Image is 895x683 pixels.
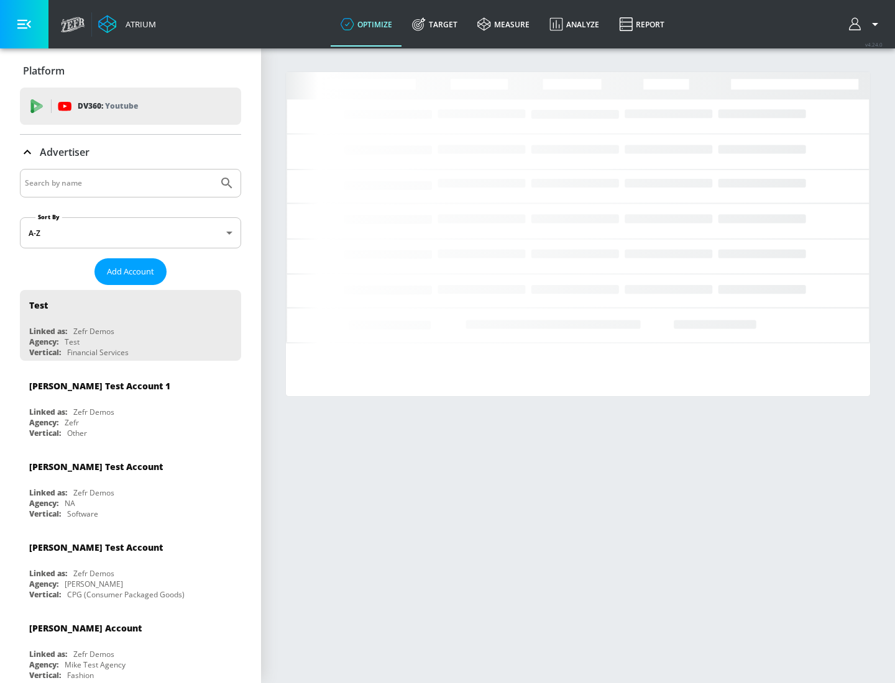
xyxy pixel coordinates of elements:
div: Zefr Demos [73,568,114,579]
div: [PERSON_NAME] Test Account 1Linked as:Zefr DemosAgency:ZefrVertical:Other [20,371,241,441]
div: TestLinked as:Zefr DemosAgency:TestVertical:Financial Services [20,290,241,361]
a: Target [402,2,467,47]
span: v 4.24.0 [865,41,883,48]
div: Mike Test Agency [65,659,126,670]
div: Zefr [65,417,79,428]
div: Agency: [29,417,58,428]
div: [PERSON_NAME] Account [29,622,142,634]
div: Linked as: [29,649,67,659]
a: optimize [331,2,402,47]
div: [PERSON_NAME] Test AccountLinked as:Zefr DemosAgency:NAVertical:Software [20,451,241,522]
div: [PERSON_NAME] Test Account 1 [29,380,170,392]
p: Platform [23,64,65,78]
div: Agency: [29,337,58,347]
div: NA [65,498,75,509]
div: Financial Services [67,347,129,358]
div: Linked as: [29,568,67,579]
p: DV360: [78,99,138,113]
div: [PERSON_NAME] [65,579,123,589]
div: Vertical: [29,589,61,600]
div: Vertical: [29,509,61,519]
div: Test [29,299,48,311]
div: Agency: [29,498,58,509]
div: Software [67,509,98,519]
div: [PERSON_NAME] Test Account [29,461,163,473]
span: Add Account [107,265,154,279]
div: Fashion [67,670,94,681]
div: Vertical: [29,670,61,681]
div: Zefr Demos [73,649,114,659]
a: Atrium [98,15,156,34]
a: Analyze [539,2,609,47]
button: Add Account [94,258,167,285]
div: Advertiser [20,135,241,170]
div: CPG (Consumer Packaged Goods) [67,589,185,600]
div: Linked as: [29,407,67,417]
div: Agency: [29,659,58,670]
div: Platform [20,53,241,88]
div: Zefr Demos [73,407,114,417]
div: Atrium [121,19,156,30]
p: Advertiser [40,145,89,159]
p: Youtube [105,99,138,112]
div: Vertical: [29,428,61,438]
a: measure [467,2,539,47]
div: [PERSON_NAME] Test AccountLinked as:Zefr DemosAgency:[PERSON_NAME]Vertical:CPG (Consumer Packaged... [20,532,241,603]
div: Zefr Demos [73,487,114,498]
div: A-Z [20,217,241,248]
div: Linked as: [29,487,67,498]
div: DV360: Youtube [20,88,241,125]
div: Zefr Demos [73,326,114,337]
label: Sort By [35,213,62,221]
div: Test [65,337,80,347]
a: Report [609,2,674,47]
div: Agency: [29,579,58,589]
div: Vertical: [29,347,61,358]
input: Search by name [25,175,213,191]
div: [PERSON_NAME] Test Account [29,541,163,553]
div: Other [67,428,87,438]
div: Linked as: [29,326,67,337]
